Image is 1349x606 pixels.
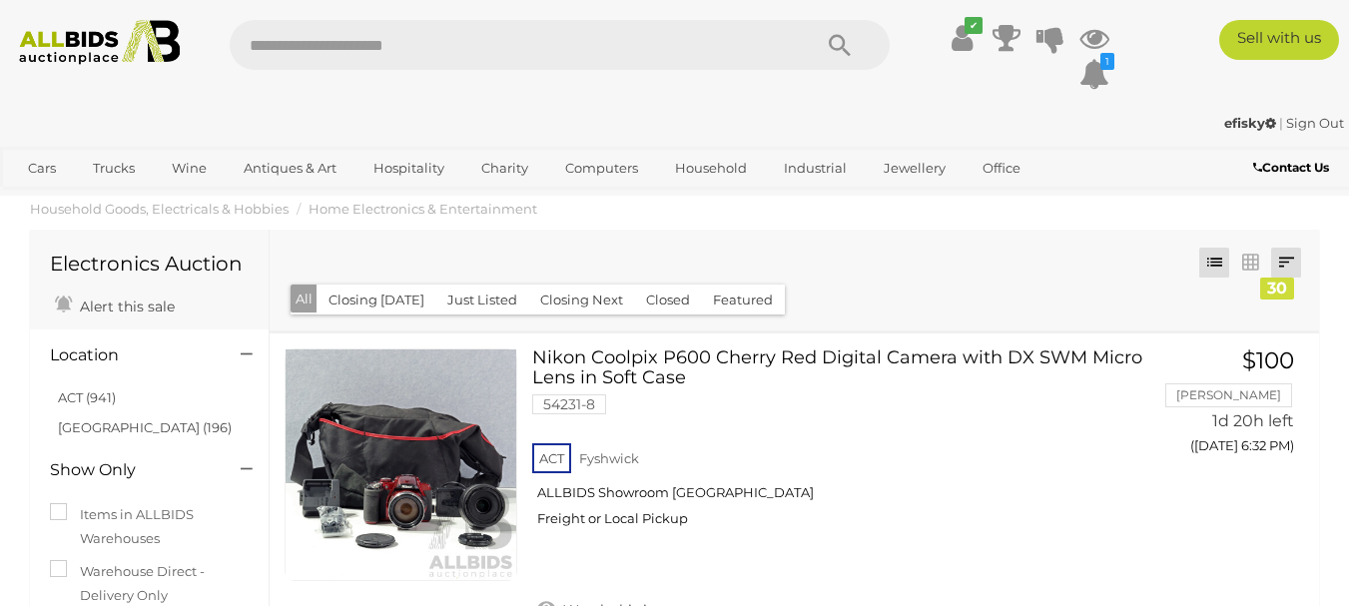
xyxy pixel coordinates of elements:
[528,285,635,315] button: Closing Next
[1219,20,1339,60] a: Sell with us
[634,285,702,315] button: Closed
[58,389,116,405] a: ACT (941)
[159,152,220,185] a: Wine
[468,152,541,185] a: Charity
[1224,115,1276,131] strong: efisky
[552,152,651,185] a: Computers
[1100,53,1114,70] i: 1
[309,201,537,217] a: Home Electronics & Entertainment
[93,185,261,218] a: [GEOGRAPHIC_DATA]
[360,152,457,185] a: Hospitality
[771,152,860,185] a: Industrial
[231,152,349,185] a: Antiques & Art
[50,290,180,319] a: Alert this sale
[15,185,82,218] a: Sports
[50,503,249,550] label: Items in ALLBIDS Warehouses
[970,152,1033,185] a: Office
[1253,157,1334,179] a: Contact Us
[1224,115,1279,131] a: efisky
[1242,346,1294,374] span: $100
[15,152,69,185] a: Cars
[1159,348,1299,465] a: $100 [PERSON_NAME] 1d 20h left ([DATE] 6:32 PM)
[50,253,249,275] h1: Electronics Auction
[50,461,211,479] h4: Show Only
[435,285,529,315] button: Just Listed
[58,419,232,435] a: [GEOGRAPHIC_DATA] (196)
[871,152,959,185] a: Jewellery
[291,285,318,313] button: All
[701,285,785,315] button: Featured
[30,201,289,217] a: Household Goods, Electricals & Hobbies
[75,298,175,315] span: Alert this sale
[1260,278,1294,300] div: 30
[1286,115,1344,131] a: Sign Out
[965,17,983,34] i: ✔
[317,285,436,315] button: Closing [DATE]
[1079,56,1109,92] a: 1
[50,346,211,364] h4: Location
[1279,115,1283,131] span: |
[790,20,890,70] button: Search
[80,152,148,185] a: Trucks
[547,348,1129,543] a: Nikon Coolpix P600 Cherry Red Digital Camera with DX SWM Micro Lens in Soft Case 54231-8 ACT Fysh...
[1253,160,1329,175] b: Contact Us
[10,20,190,65] img: Allbids.com.au
[662,152,760,185] a: Household
[948,20,978,56] a: ✔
